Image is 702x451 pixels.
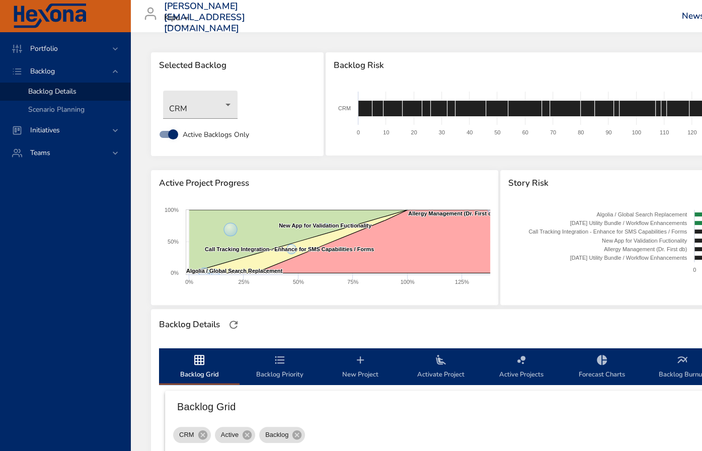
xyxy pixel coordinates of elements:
[411,129,417,135] text: 20
[602,238,687,244] text: New App for Validation Fuctionality
[215,430,245,440] span: Active
[578,129,584,135] text: 80
[687,129,696,135] text: 120
[550,129,556,135] text: 70
[159,60,316,70] span: Selected Backlog
[293,279,304,285] text: 50%
[164,10,192,26] div: Kipu
[22,66,63,76] span: Backlog
[596,211,687,217] text: Algolia / Global Search Replacement
[168,239,179,245] text: 50%
[238,279,249,285] text: 25%
[183,129,249,140] span: Active Backlogs Only
[279,222,372,229] text: New App for Validation Fuctionality
[226,317,241,332] button: Refresh Page
[185,279,193,285] text: 0%
[660,129,669,135] text: 110
[408,210,497,216] text: Allergy Management (Dr. First db)
[400,279,414,285] text: 100%
[570,255,687,261] text: [DATE] Utility Bundle / Workflow Enhancements
[604,246,687,252] text: Allergy Management (Dr. First db)
[171,270,179,276] text: 0%
[522,129,528,135] text: 60
[455,279,469,285] text: 125%
[12,4,88,29] img: Hexona
[164,1,245,34] h3: [PERSON_NAME][EMAIL_ADDRESS][DOMAIN_NAME]
[383,129,389,135] text: 10
[173,427,211,443] div: CRM
[28,87,76,96] span: Backlog Details
[159,178,490,188] span: Active Project Progress
[156,317,223,333] div: Backlog Details
[259,427,305,443] div: Backlog
[357,129,360,135] text: 0
[605,129,611,135] text: 90
[215,427,255,443] div: Active
[165,354,233,381] span: Backlog Grid
[347,279,358,285] text: 75%
[205,246,374,252] text: Call Tracking Integration - Enhance for SMS Capabilities / Forms
[494,129,500,135] text: 50
[466,129,473,135] text: 40
[28,105,85,114] span: Scenario Planning
[568,354,636,381] span: Forecast Charts
[22,125,68,135] span: Initiatives
[165,207,179,213] text: 100%
[487,354,556,381] span: Active Projects
[693,267,696,273] text: 0
[246,354,314,381] span: Backlog Priority
[326,354,395,381] span: New Project
[570,220,687,226] text: [DATE] Utility Bundle / Workflow Enhancements
[22,148,58,158] span: Teams
[439,129,445,135] text: 30
[186,268,283,274] text: Algolia / Global Search Replacement
[163,91,238,119] div: CRM
[528,229,687,235] text: Call Tracking Integration - Enhance for SMS Capabilities / Forms
[632,129,641,135] text: 100
[173,430,200,440] span: CRM
[407,354,475,381] span: Activate Project
[338,105,351,111] text: CRM
[259,430,294,440] span: Backlog
[22,44,66,53] span: Portfolio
